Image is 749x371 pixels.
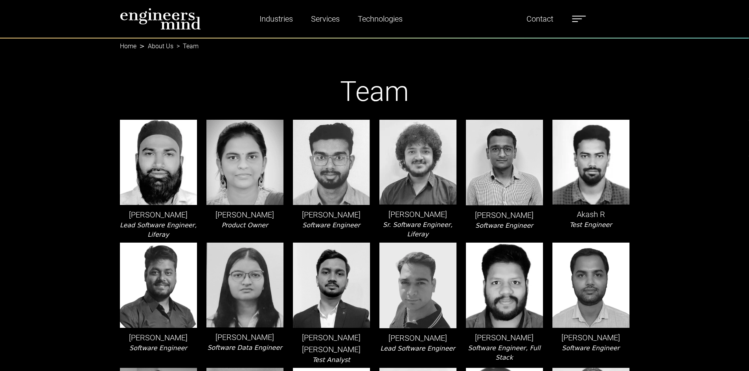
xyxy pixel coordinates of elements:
p: [PERSON_NAME] [206,331,283,343]
p: [PERSON_NAME] [120,332,197,344]
p: [PERSON_NAME] [293,209,370,221]
i: Software Engineer [475,222,533,229]
i: Test Engineer [570,221,612,228]
i: Software Data Engineer [207,344,282,351]
i: Software Engineer [302,221,360,229]
img: leader-img [293,243,370,328]
p: [PERSON_NAME] [466,332,543,344]
img: leader-img [552,243,629,328]
li: Team [173,42,199,51]
i: Sr. Software Engineer, Liferay [383,221,453,238]
a: About Us [148,42,173,50]
i: Test Analyst [312,356,350,364]
p: [PERSON_NAME] [PERSON_NAME] [293,332,370,355]
img: leader-img [466,120,543,205]
i: Software Engineer [562,344,620,352]
a: Technologies [355,10,406,28]
img: leader-img [379,120,456,205]
a: Services [308,10,343,28]
p: Akash R [552,208,629,220]
h1: Team [120,75,629,108]
p: [PERSON_NAME] [120,209,197,221]
img: leader-img [466,243,543,328]
i: Product Owner [221,221,268,229]
img: logo [120,8,201,30]
img: leader-img [379,243,456,328]
img: leader-img [120,120,197,205]
p: [PERSON_NAME] [206,209,283,221]
p: [PERSON_NAME] [379,332,456,344]
img: leader-img [552,120,629,205]
p: [PERSON_NAME] [379,208,456,220]
img: leader-img [206,243,283,327]
i: Lead Software Engineer [380,345,455,352]
a: Contact [523,10,556,28]
img: leader-img [120,243,197,328]
nav: breadcrumb [120,38,629,47]
i: Software Engineer, Full Stack [468,344,540,361]
i: Software Engineer [129,344,187,352]
p: [PERSON_NAME] [466,209,543,221]
p: [PERSON_NAME] [552,332,629,344]
a: Home [120,42,136,50]
img: leader-img [293,120,370,205]
i: Lead Software Engineer, Liferay [120,221,197,238]
a: Industries [256,10,296,28]
img: leader-img [206,120,283,205]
